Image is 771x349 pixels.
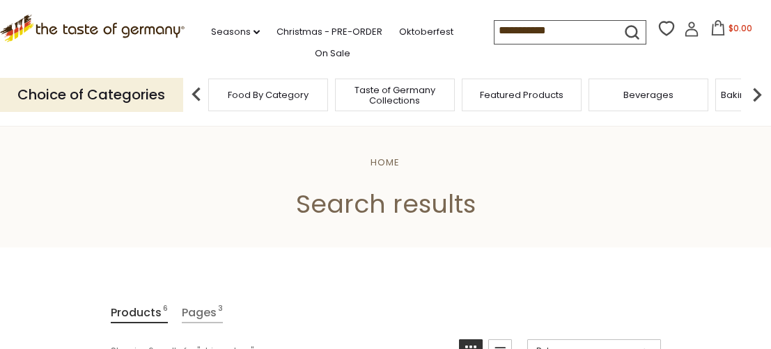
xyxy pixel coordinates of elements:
span: 6 [163,303,168,322]
a: Seasons [211,24,260,40]
a: Featured Products [480,90,563,100]
a: Beverages [623,90,673,100]
a: Oktoberfest [399,24,453,40]
h1: Search results [43,188,728,220]
span: $0.00 [729,22,752,34]
span: 3 [218,303,223,322]
a: View Pages Tab [182,303,223,323]
img: previous arrow [182,81,210,108]
a: Home [371,156,400,169]
a: View Products Tab [111,303,168,323]
a: On Sale [315,46,350,61]
img: next arrow [743,81,771,108]
a: Taste of Germany Collections [339,85,451,106]
a: Food By Category [228,90,309,100]
a: Christmas - PRE-ORDER [277,24,382,40]
button: $0.00 [702,20,761,41]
